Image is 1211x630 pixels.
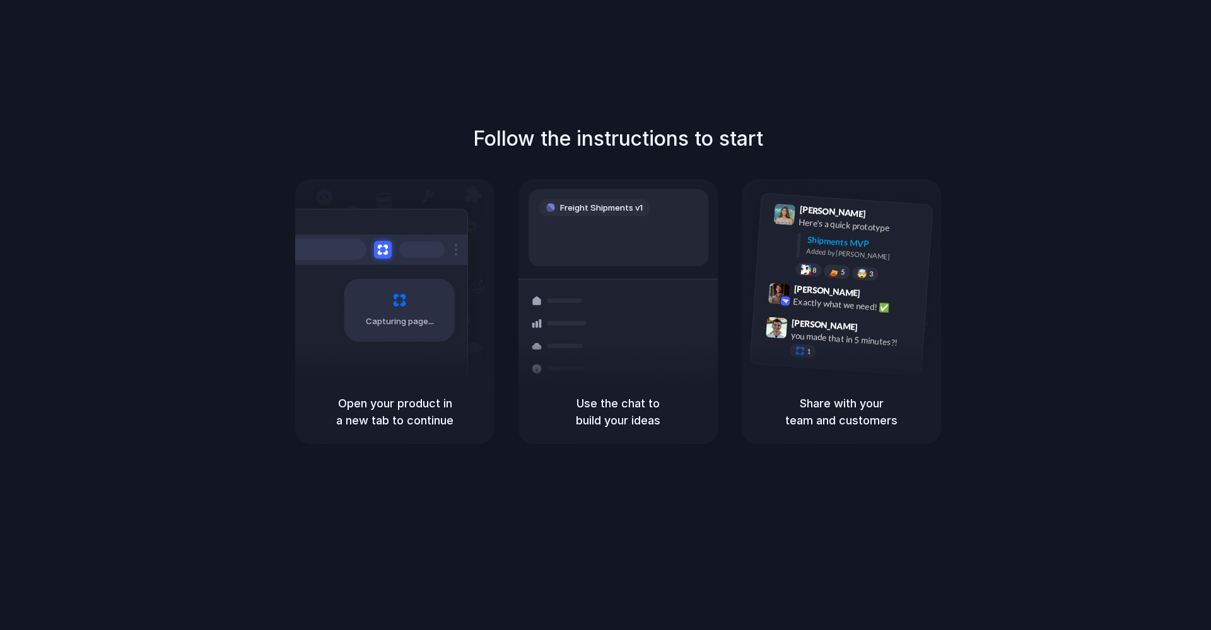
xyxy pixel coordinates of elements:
span: [PERSON_NAME] [799,202,866,221]
span: [PERSON_NAME] [793,281,860,300]
span: 1 [807,347,811,354]
span: 9:42 AM [864,288,890,303]
div: Added by [PERSON_NAME] [806,245,922,264]
div: Here's a quick prototype [799,215,925,236]
div: 🤯 [857,269,868,278]
div: Exactly what we need! ✅ [793,295,919,316]
span: 8 [812,266,817,273]
div: Shipments MVP [807,233,923,254]
span: Freight Shipments v1 [560,202,643,214]
h5: Open your product in a new tab to continue [310,395,479,429]
span: Capturing page [366,315,436,328]
h1: Follow the instructions to start [473,124,763,154]
span: 5 [841,268,845,275]
span: [PERSON_NAME] [792,315,858,334]
span: 9:41 AM [870,208,896,223]
h5: Share with your team and customers [757,395,926,429]
span: 9:47 AM [862,322,887,337]
h5: Use the chat to build your ideas [534,395,703,429]
div: you made that in 5 minutes?! [790,329,916,350]
span: 3 [869,270,874,277]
